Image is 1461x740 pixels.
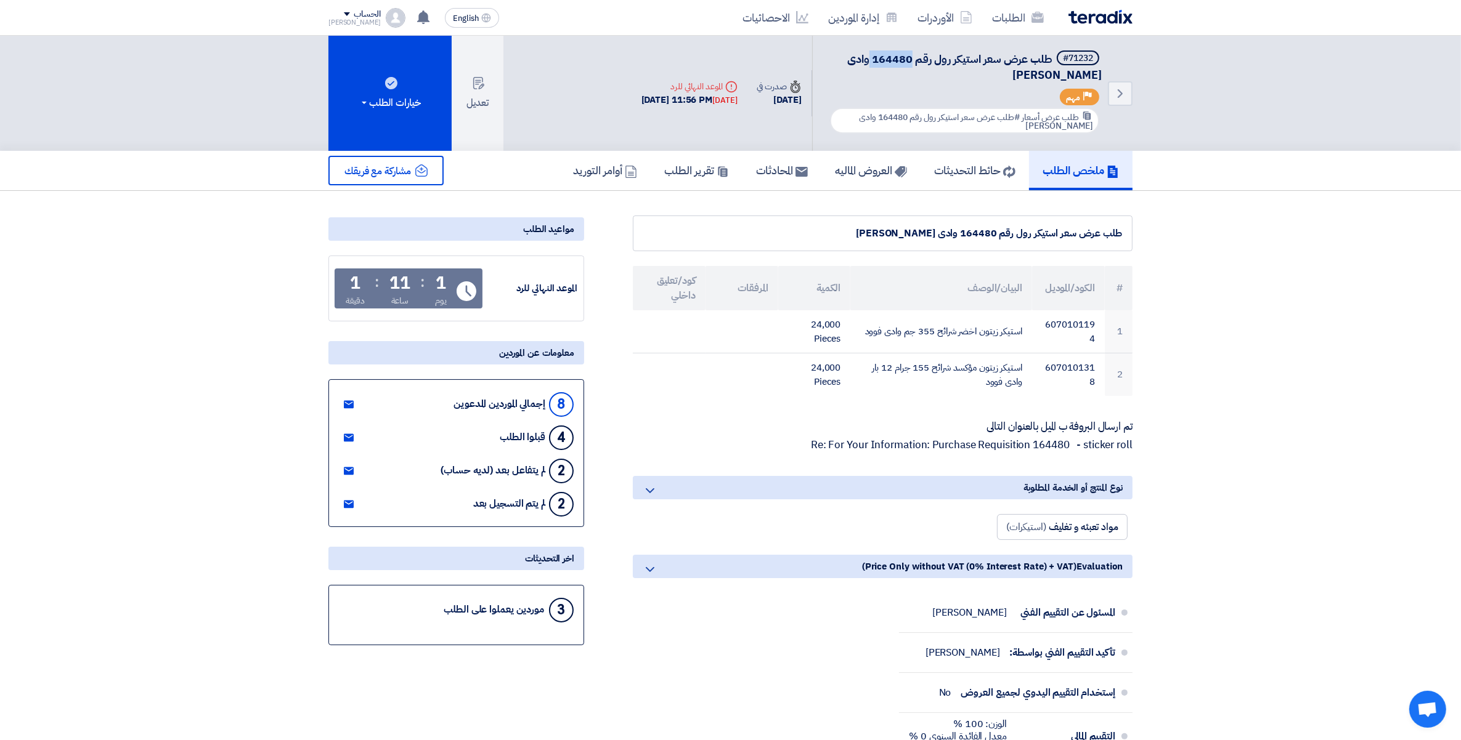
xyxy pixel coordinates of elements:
a: ملخص الطلب [1029,151,1133,190]
button: English [445,8,499,28]
td: 6070101194 [1032,310,1105,353]
span: #طلب عرض سعر استيكر رول رقم 164480 وادى [PERSON_NAME] [859,111,1093,132]
div: مواعيد الطلب [328,217,584,241]
div: تأكيد التقييم الفني بواسطة: [1010,638,1115,667]
div: 2 [549,492,574,517]
span: طلب عرض أسعار [1022,111,1079,124]
span: مهم [1066,92,1080,103]
div: : [420,271,425,293]
h5: تقرير الطلب [664,163,729,177]
a: حائط التحديثات [921,151,1029,190]
span: طلب عرض سعر استيكر رول رقم 164480 وادى [PERSON_NAME] [847,50,1102,83]
div: يوم [435,294,447,307]
img: Teradix logo [1068,10,1133,24]
div: الموعد النهائي للرد [485,281,577,296]
td: 2 [1105,353,1133,396]
div: طلب عرض سعر استيكر رول رقم 164480 وادى [PERSON_NAME] [643,226,1122,241]
div: لم يتفاعل بعد (لديه حساب) [441,465,545,477]
a: Open chat [1409,691,1446,728]
td: 24,000 Pieces [778,310,851,353]
div: [DATE] [712,94,737,107]
div: المسئول عن التقييم الفني [1017,598,1115,627]
th: البيان/الوصف [850,266,1032,310]
h5: أوامر التوريد [573,163,637,177]
button: خيارات الطلب [328,36,452,151]
div: [DATE] 11:56 PM [641,93,738,107]
td: 1 [1105,310,1133,353]
div: معلومات عن الموردين [328,341,584,364]
th: المرفقات [706,266,778,310]
h5: العروض الماليه [835,163,907,177]
div: موردين يعملوا على الطلب [444,604,544,616]
div: ساعة [391,294,409,307]
div: الموعد النهائي للرد [641,80,738,93]
div: 3 [549,598,574,622]
h5: طلب عرض سعر استيكر رول رقم 164480 وادى فود السادات [828,50,1102,82]
span: Evaluation [1076,560,1123,573]
h5: ملخص الطلب [1043,163,1119,177]
th: الكمية [778,266,851,310]
div: [PERSON_NAME] [328,19,381,26]
a: الاحصائيات [733,3,818,32]
a: أوامر التوريد [560,151,651,190]
div: 4 [549,425,574,450]
img: profile_test.png [386,8,405,28]
span: نوع المنتج أو الخدمة المطلوبة [1024,481,1123,494]
span: (استيكرات) [1006,520,1046,534]
span: (Price Only without VAT (0% Interest Rate) + VAT) [862,560,1076,573]
div: خيارات الطلب [359,95,421,110]
a: الأوردرات [908,3,982,32]
p: Re: For Your Information: Purchase Requisition 164480 - sticker roll [633,439,1133,451]
div: دقيقة [346,294,365,307]
div: قبلوا الطلب [500,432,545,443]
div: الحساب [354,9,380,20]
div: #71232 [1063,54,1093,63]
div: إستخدام التقييم اليدوي لجميع العروض [961,678,1115,707]
div: إجمالي الموردين المدعوين [454,398,545,410]
div: اخر التحديثات [328,547,584,570]
a: الطلبات [982,3,1054,32]
td: استيكر زيتون اخضر شرائح 355 جم وادى فوود [850,310,1032,353]
div: : [375,271,379,293]
div: [PERSON_NAME] [932,606,1007,619]
a: العروض الماليه [821,151,921,190]
div: صدرت في [757,80,802,93]
button: تعديل [452,36,503,151]
span: مواد تعبئه و تغليف [1049,520,1118,534]
h5: المحادثات [756,163,808,177]
td: 24,000 Pieces [778,353,851,396]
a: إدارة الموردين [818,3,908,32]
span: مشاركة مع فريقك [344,164,411,179]
div: [DATE] [757,93,802,107]
th: كود/تعليق داخلي [633,266,706,310]
p: تم ارسال البروفة ب الميل بالعنوان التالى [633,420,1133,433]
span: English [453,14,479,23]
div: 11 [389,275,410,292]
th: # [1105,266,1133,310]
th: الكود/الموديل [1032,266,1105,310]
div: 1 [350,275,360,292]
div: لم يتم التسجيل بعد [473,498,545,510]
td: استيكر زيتون مؤكسد شرائح 155 جرام 12 بار وادى فوود [850,353,1032,396]
div: 8 [549,392,574,417]
div: No [939,686,951,699]
a: تقرير الطلب [651,151,743,190]
h5: حائط التحديثات [934,163,1015,177]
div: 1 [436,275,446,292]
div: الوزن: 100 % [909,718,1007,730]
a: المحادثات [743,151,821,190]
td: 6070101318 [1032,353,1105,396]
div: 2 [549,459,574,483]
div: [PERSON_NAME] [926,646,1000,659]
